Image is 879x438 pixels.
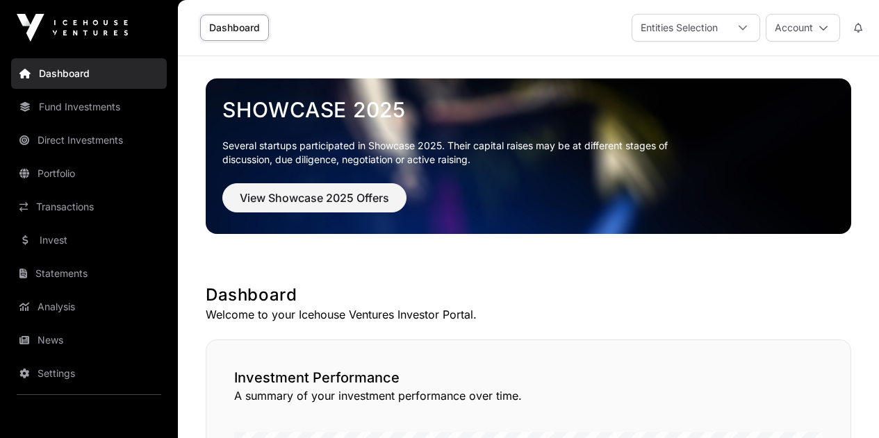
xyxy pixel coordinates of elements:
[234,387,823,404] p: A summary of your investment performance over time.
[11,125,167,155] a: Direct Investments
[11,92,167,122] a: Fund Investments
[206,78,851,234] img: Showcase 2025
[206,306,851,323] p: Welcome to your Icehouse Ventures Investor Portal.
[766,14,840,42] button: Account
[11,258,167,289] a: Statements
[11,325,167,355] a: News
[240,189,389,206] span: View Showcase 2025 Offers
[222,183,406,212] button: View Showcase 2025 Offers
[222,197,406,211] a: View Showcase 2025 Offers
[17,14,128,42] img: Icehouse Ventures Logo
[11,225,167,255] a: Invest
[632,15,726,41] div: Entities Selection
[222,139,689,167] p: Several startups participated in Showcase 2025. Their capital raises may be at different stages o...
[11,58,167,89] a: Dashboard
[11,292,167,322] a: Analysis
[200,15,269,41] a: Dashboard
[810,371,879,438] iframe: Chat Widget
[11,192,167,222] a: Transactions
[206,284,851,306] h1: Dashboard
[11,158,167,189] a: Portfolio
[222,97,835,122] a: Showcase 2025
[234,368,823,387] h2: Investment Performance
[11,358,167,389] a: Settings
